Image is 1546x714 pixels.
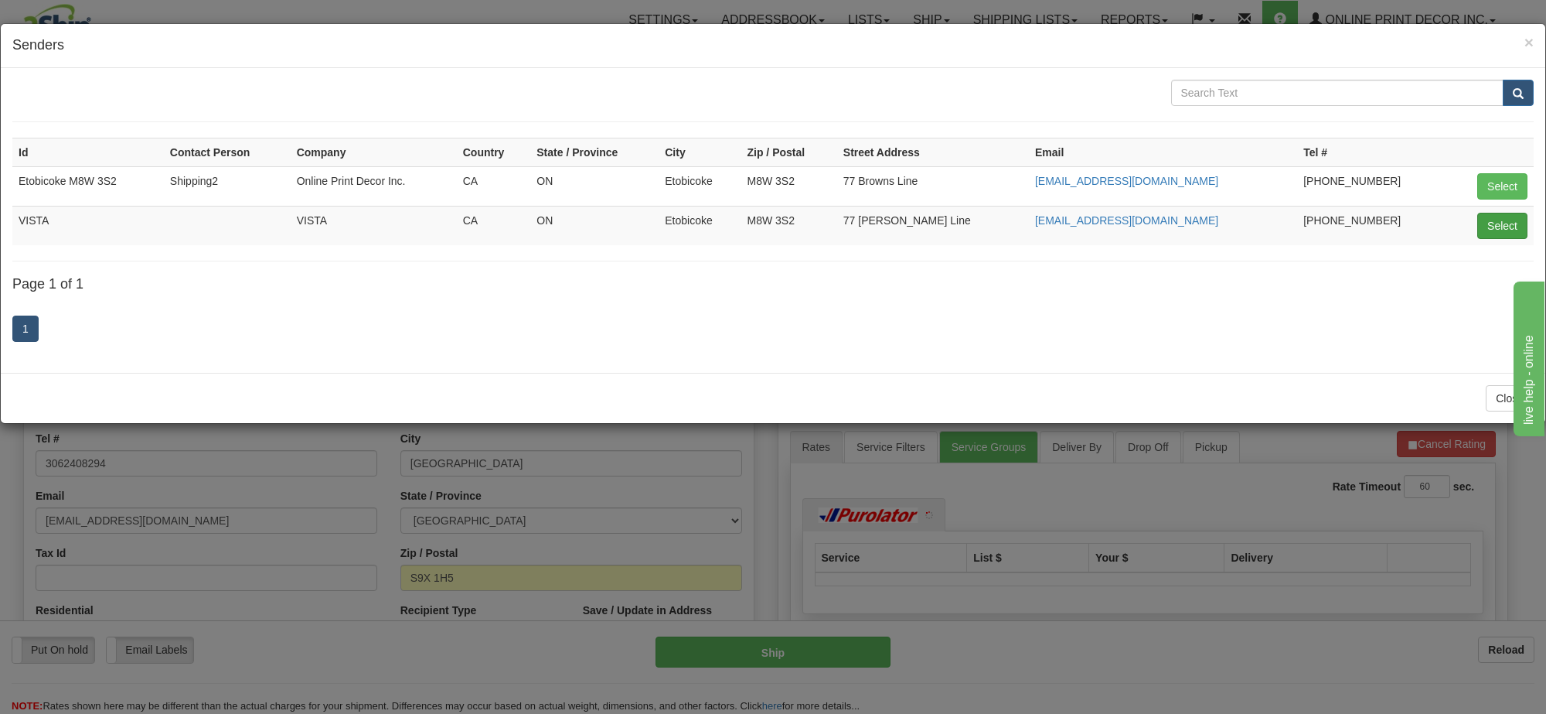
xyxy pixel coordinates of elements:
td: Etobicoke M8W 3S2 [12,166,164,206]
h4: Senders [12,36,1534,56]
a: [EMAIL_ADDRESS][DOMAIN_NAME] [1035,214,1218,227]
td: Shipping2 [164,166,291,206]
input: Search Text [1171,80,1504,106]
th: Contact Person [164,138,291,166]
td: M8W 3S2 [741,166,836,206]
td: Online Print Decor Inc. [291,166,457,206]
th: Email [1029,138,1297,166]
td: [PHONE_NUMBER] [1297,166,1448,206]
th: Zip / Postal [741,138,836,166]
a: 1 [12,316,39,342]
div: live help - online [12,9,143,28]
td: [PHONE_NUMBER] [1297,206,1448,245]
td: 77 [PERSON_NAME] Line [837,206,1029,245]
th: Id [12,138,164,166]
th: Company [291,138,457,166]
th: State / Province [530,138,659,166]
button: Close [1486,385,1534,412]
button: Select [1477,173,1527,200]
td: VISTA [12,206,164,245]
td: ON [530,206,659,245]
th: Street Address [837,138,1029,166]
th: Tel # [1297,138,1448,166]
td: CA [457,166,531,206]
a: [EMAIL_ADDRESS][DOMAIN_NAME] [1035,175,1218,187]
td: ON [530,166,659,206]
span: × [1524,33,1534,51]
td: M8W 3S2 [741,206,836,245]
th: City [659,138,741,166]
h4: Page 1 of 1 [12,277,1534,292]
td: 77 Browns Line [837,166,1029,206]
td: Etobicoke [659,206,741,245]
iframe: chat widget [1510,278,1544,436]
td: CA [457,206,531,245]
button: Select [1477,213,1527,239]
td: Etobicoke [659,166,741,206]
td: VISTA [291,206,457,245]
th: Country [457,138,531,166]
button: Close [1524,34,1534,50]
